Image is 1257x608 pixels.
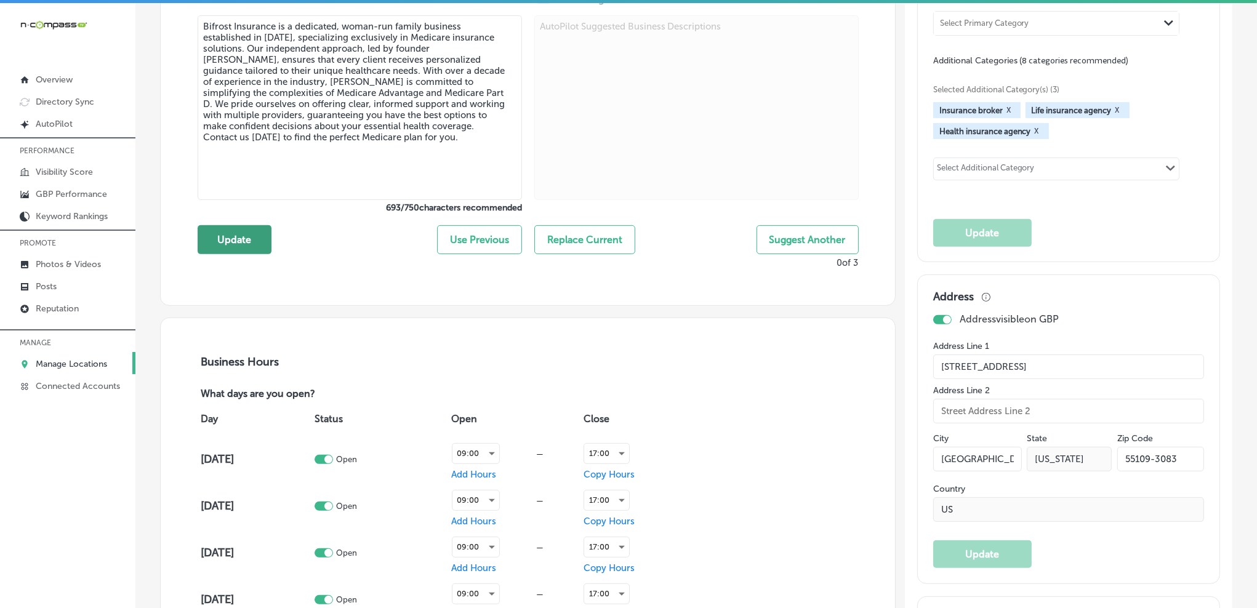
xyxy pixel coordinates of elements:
[36,97,94,107] p: Directory Sync
[198,401,311,436] th: Day
[336,502,357,511] p: Open
[1112,105,1123,115] button: X
[452,562,497,574] span: Add Hours
[198,15,522,200] textarea: Bifrost Insurance is a dedicated, woman-run family business established in [DATE], specializing e...
[584,444,629,463] div: 17:00
[584,537,629,557] div: 17:00
[1027,447,1112,471] input: NY
[939,106,1003,115] span: Insurance broker
[452,469,497,480] span: Add Hours
[20,19,87,31] img: 660ab0bf-5cc7-4cb8-ba1c-48b5ae0f18e60NCTV_CLogo_TV_Black_-500x88.png
[1032,106,1112,115] span: Life insurance agency
[500,543,580,552] div: —
[584,584,629,604] div: 17:00
[1027,433,1047,444] label: State
[584,469,635,480] span: Copy Hours
[933,354,1204,379] input: Street Address Line 1
[933,433,949,444] label: City
[500,496,580,505] div: —
[452,537,499,557] div: 09:00
[933,399,1204,423] input: Street Address Line 2
[36,211,108,222] p: Keyword Rankings
[452,490,499,510] div: 09:00
[1020,55,1129,66] span: (8 categories recommended)
[198,355,859,369] h3: Business Hours
[1117,433,1153,444] label: Zip Code
[1031,126,1043,136] button: X
[933,540,1032,568] button: Update
[757,225,859,254] button: Suggest Another
[36,381,120,391] p: Connected Accounts
[939,127,1031,136] span: Health insurance agency
[336,595,357,604] p: Open
[336,455,357,464] p: Open
[933,290,974,303] h3: Address
[36,74,73,85] p: Overview
[452,516,497,527] span: Add Hours
[933,497,1204,522] input: Country
[500,449,580,458] div: —
[500,590,580,599] div: —
[36,259,101,270] p: Photos & Videos
[201,546,311,559] h4: [DATE]
[933,385,1204,396] label: Address Line 2
[960,313,1059,325] p: Address visible on GBP
[837,257,859,268] p: 0 of 3
[933,85,1195,94] span: Selected Additional Category(s) (3)
[584,516,635,527] span: Copy Hours
[198,225,271,254] button: Update
[449,401,580,436] th: Open
[198,388,403,401] p: What days are you open?
[36,303,79,314] p: Reputation
[36,189,107,199] p: GBP Performance
[437,225,522,254] button: Use Previous
[933,484,1204,494] label: Country
[1003,105,1014,115] button: X
[937,163,1035,177] div: Select Additional Category
[198,202,522,213] label: 693 / 750 characters recommended
[933,341,1204,351] label: Address Line 1
[452,444,499,463] div: 09:00
[201,593,311,606] h4: [DATE]
[940,19,1029,28] div: Select Primary Category
[201,452,311,466] h4: [DATE]
[36,119,73,129] p: AutoPilot
[452,584,499,604] div: 09:00
[933,447,1022,471] input: City
[36,359,107,369] p: Manage Locations
[584,490,629,510] div: 17:00
[933,219,1032,247] button: Update
[336,548,357,558] p: Open
[580,401,693,436] th: Close
[584,562,635,574] span: Copy Hours
[201,499,311,513] h4: [DATE]
[311,401,449,436] th: Status
[36,281,57,292] p: Posts
[1117,447,1204,471] input: Zip Code
[534,225,635,254] button: Replace Current
[933,55,1129,66] span: Additional Categories
[36,167,93,177] p: Visibility Score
